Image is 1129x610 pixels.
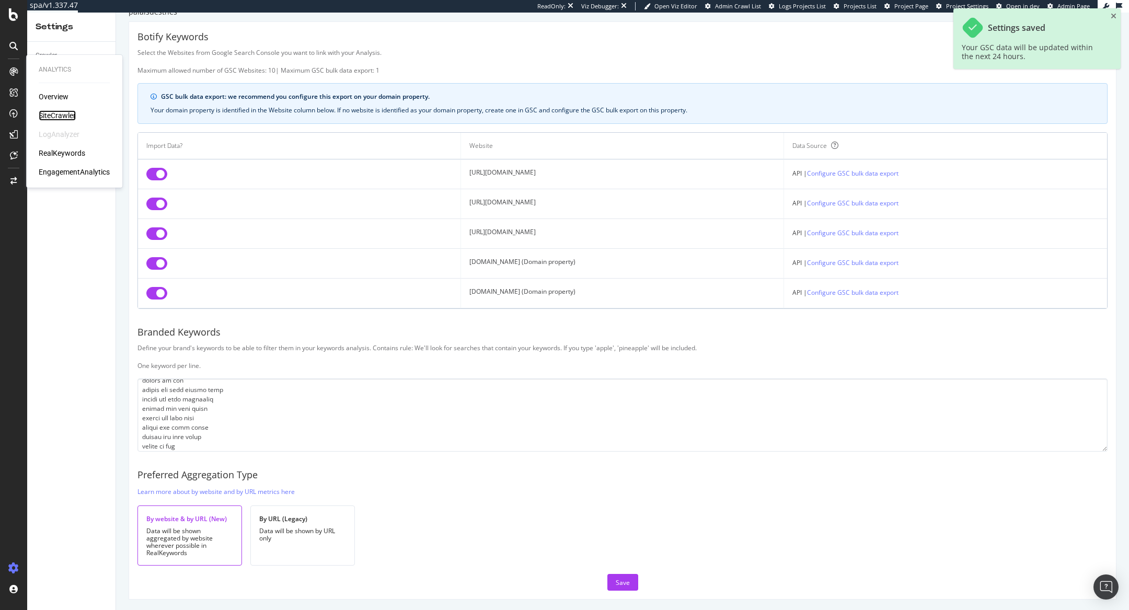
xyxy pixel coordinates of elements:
div: Viz Debugger: [581,2,619,10]
div: API | [792,287,1099,298]
a: Crawler [36,50,108,61]
span: Projects List [844,2,877,10]
div: Define your brand's keywords to be able to filter them in your keywords analysis. Contains rule: ... [137,343,1108,370]
div: Settings [36,21,107,33]
td: [URL][DOMAIN_NAME] [461,159,784,189]
a: Project Page [884,2,928,10]
th: Website [461,133,784,159]
a: Configure GSC bulk data export [807,257,898,268]
div: By URL (Legacy) [259,514,346,523]
a: Projects List [834,2,877,10]
a: Open Viz Editor [644,2,697,10]
a: Configure GSC bulk data export [807,198,898,209]
div: info banner [137,83,1108,124]
a: Configure GSC bulk data export [807,287,898,298]
div: Open Intercom Messenger [1093,574,1119,600]
textarea: loremi dol sita consec adi elit se doeius tem inci utlabo et dolo magnaa en adm veniam qu nos exe... [137,378,1108,452]
div: Data Source [792,141,827,151]
div: Data will be shown aggregated by website wherever possible in RealKeywords [146,527,233,557]
a: Admin Page [1047,2,1090,10]
span: Admin Crawl List [715,2,761,10]
div: API | [792,168,1099,179]
span: Logs Projects List [779,2,826,10]
td: [URL][DOMAIN_NAME] [461,219,784,249]
div: API | [792,198,1099,209]
span: Open in dev [1006,2,1040,10]
div: Save [616,578,630,587]
div: Crawler [36,50,57,61]
span: Admin Page [1057,2,1090,10]
button: Save [607,574,638,591]
a: Configure GSC bulk data export [807,227,898,238]
div: Select the Websites from Google Search Console you want to link with your Analysis. Maximum allow... [137,48,1108,75]
a: Logs Projects List [769,2,826,10]
div: Preferred Aggregation Type [137,468,1108,482]
div: Botify Keywords [137,30,1108,44]
a: Overview [39,91,68,102]
a: Project Settings [936,2,988,10]
div: API | [792,227,1099,238]
span: Project Settings [946,2,988,10]
a: RealKeywords [39,148,85,158]
a: Configure GSC bulk data export [807,168,898,179]
div: ReadOnly: [537,2,566,10]
span: Project Page [894,2,928,10]
a: Learn more about by website and by URL metrics here [137,486,295,497]
div: Your domain property is identified in the Website column below. If no website is identified as yo... [151,106,1095,115]
div: Branded Keywords [137,326,1108,339]
a: Admin Crawl List [705,2,761,10]
div: Your GSC data will be updated within the next 24 hours. [962,43,1102,61]
div: By website & by URL (New) [146,514,233,523]
a: SiteCrawler [39,110,76,121]
div: Data will be shown by URL only [259,527,346,542]
div: Settings saved [988,23,1045,33]
div: GSC bulk data export: we recommend you configure this export on your domain property. [161,92,1095,101]
div: API | [792,257,1099,268]
td: [URL][DOMAIN_NAME] [461,189,784,219]
a: EngagementAnalytics [39,167,110,177]
div: close toast [1111,13,1116,20]
a: Open in dev [996,2,1040,10]
span: Open Viz Editor [654,2,697,10]
div: Analytics [39,65,110,74]
th: Import Data? [138,133,461,159]
td: [DOMAIN_NAME] (Domain property) [461,249,784,279]
div: LogAnalyzer [39,129,79,140]
td: [DOMAIN_NAME] (Domain property) [461,279,784,308]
